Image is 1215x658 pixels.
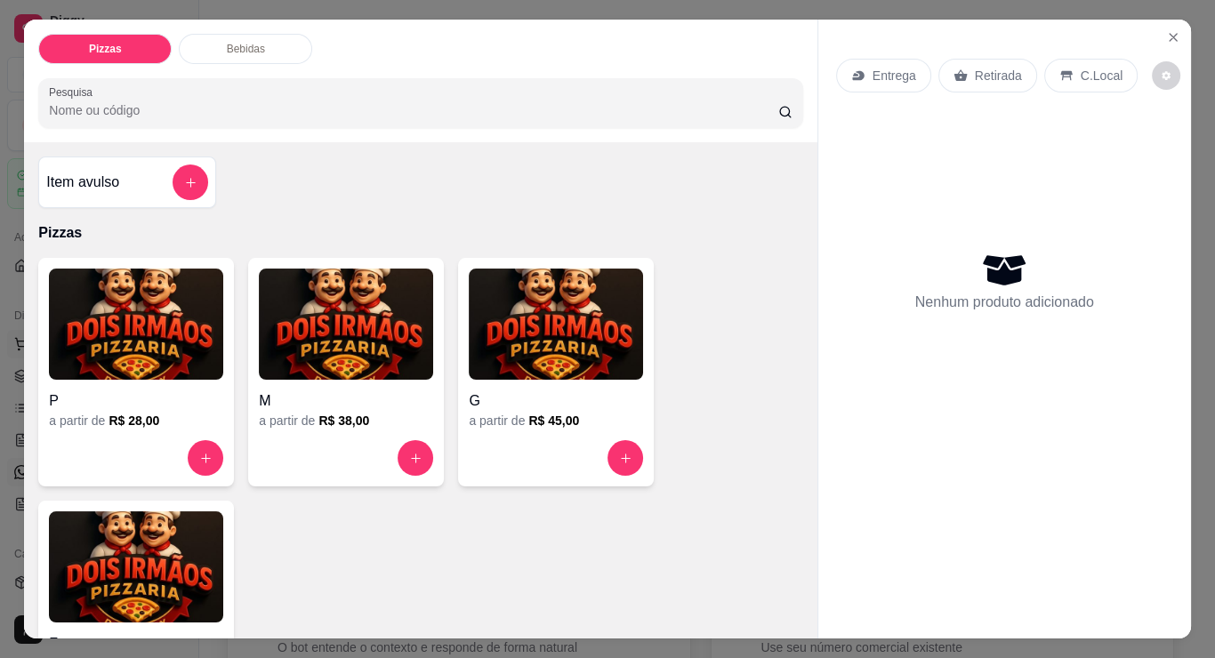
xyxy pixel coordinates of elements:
[227,42,265,56] p: Bebidas
[259,390,433,412] h4: M
[873,67,916,84] p: Entrega
[49,412,223,429] div: a partir de
[398,440,433,476] button: increase-product-quantity
[318,412,369,429] h6: R$ 38,00
[1152,61,1180,90] button: decrease-product-quantity
[109,412,159,429] h6: R$ 28,00
[49,511,223,622] img: product-image
[49,269,223,380] img: product-image
[469,390,643,412] h4: G
[469,412,643,429] div: a partir de
[38,222,802,244] p: Pizzas
[528,412,579,429] h6: R$ 45,00
[259,412,433,429] div: a partir de
[49,633,223,654] h4: F
[915,292,1094,313] p: Nenhum produto adicionado
[49,84,99,100] label: Pesquisa
[46,172,119,193] h4: Item avulso
[49,390,223,412] h4: P
[259,269,433,380] img: product-image
[975,67,1022,84] p: Retirada
[49,101,778,119] input: Pesquisa
[89,42,122,56] p: Pizzas
[173,164,208,200] button: add-separate-item
[1159,23,1187,52] button: Close
[607,440,643,476] button: increase-product-quantity
[188,440,223,476] button: increase-product-quantity
[469,269,643,380] img: product-image
[1081,67,1122,84] p: C.Local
